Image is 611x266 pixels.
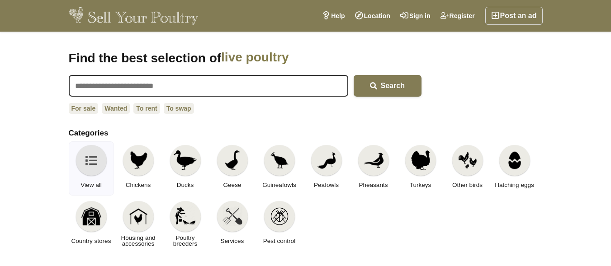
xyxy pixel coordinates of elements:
[223,150,242,170] img: Geese
[317,7,350,25] a: Help
[411,150,431,170] img: Turkeys
[445,141,490,196] a: Other birds Other birds
[398,141,443,196] a: Turkeys Turkeys
[210,141,255,196] a: Geese Geese
[221,50,373,66] span: live poultry
[128,150,148,170] img: Chickens
[410,182,431,188] span: Turkeys
[163,197,208,252] a: Poultry breeders Poultry breeders
[221,238,244,244] span: Services
[102,103,130,114] a: Wanted
[126,182,151,188] span: Chickens
[223,182,242,188] span: Geese
[270,206,289,226] img: Pest control
[174,150,196,170] img: Ducks
[71,238,111,244] span: Country stores
[262,182,296,188] span: Guineafowls
[69,7,199,25] img: Sell Your Poultry
[350,7,395,25] a: Location
[81,206,101,226] img: Country stores
[69,103,99,114] a: For sale
[505,150,525,170] img: Hatching eggs
[175,206,195,226] img: Poultry breeders
[163,141,208,196] a: Ducks Ducks
[69,141,114,196] a: View all
[395,7,436,25] a: Sign in
[166,235,205,247] span: Poultry breeders
[317,150,336,170] img: Peafowls
[223,206,242,226] img: Services
[359,182,388,188] span: Pheasants
[364,150,384,170] img: Pheasants
[458,150,478,170] img: Other birds
[436,7,480,25] a: Register
[452,182,483,188] span: Other birds
[210,197,255,252] a: Services Services
[263,238,295,244] span: Pest control
[314,182,339,188] span: Peafowls
[118,235,158,247] span: Housing and accessories
[69,129,543,138] h2: Categories
[485,7,543,25] a: Post an ad
[116,141,161,196] a: Chickens Chickens
[381,82,405,89] span: Search
[270,150,289,170] img: Guineafowls
[257,197,302,252] a: Pest control Pest control
[354,75,422,97] button: Search
[351,141,396,196] a: Pheasants Pheasants
[69,50,422,66] h1: Find the best selection of
[81,182,101,188] span: View all
[492,141,537,196] a: Hatching eggs Hatching eggs
[133,103,160,114] a: To rent
[164,103,194,114] a: To swap
[116,197,161,252] a: Housing and accessories Housing and accessories
[128,206,148,226] img: Housing and accessories
[495,182,534,188] span: Hatching eggs
[304,141,349,196] a: Peafowls Peafowls
[69,197,114,252] a: Country stores Country stores
[177,182,194,188] span: Ducks
[257,141,302,196] a: Guineafowls Guineafowls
